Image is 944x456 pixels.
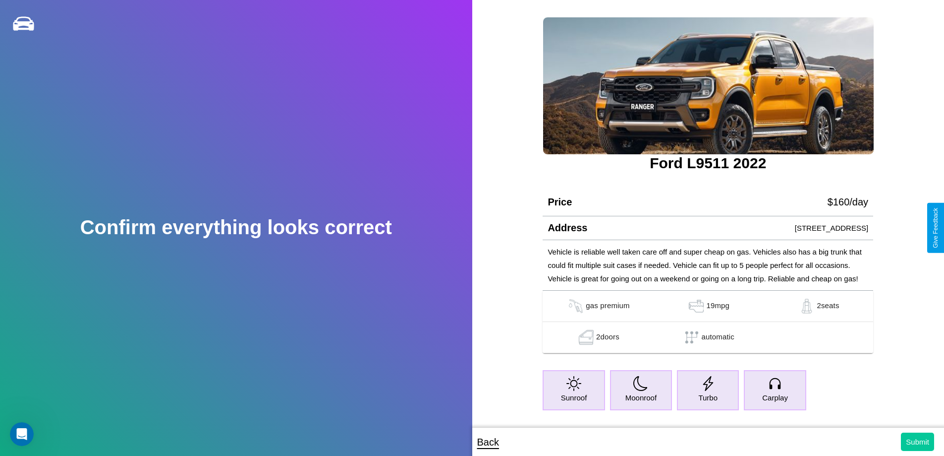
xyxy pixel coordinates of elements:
[901,433,934,451] button: Submit
[548,222,587,234] h4: Address
[561,391,587,404] p: Sunroof
[932,208,939,248] div: Give Feedback
[586,299,629,314] p: gas premium
[762,391,788,404] p: Carplay
[80,216,392,239] h2: Confirm everything looks correct
[566,299,586,314] img: gas
[543,291,873,353] table: simple table
[548,196,572,208] h4: Price
[596,330,619,345] p: 2 doors
[576,330,596,345] img: gas
[795,221,868,235] p: [STREET_ADDRESS]
[828,193,868,211] p: $ 160 /day
[698,391,718,404] p: Turbo
[543,155,873,172] h3: Ford L9511 2022
[477,433,499,451] p: Back
[706,299,729,314] p: 19 mpg
[702,330,734,345] p: automatic
[625,391,657,404] p: Moonroof
[10,422,34,446] iframe: Intercom live chat
[686,299,706,314] img: gas
[817,299,839,314] p: 2 seats
[797,299,817,314] img: gas
[548,245,868,285] p: Vehicle is reliable well taken care off and super cheap on gas. Vehicles also has a big trunk tha...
